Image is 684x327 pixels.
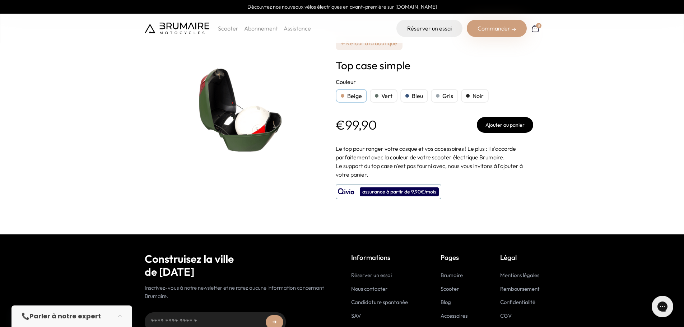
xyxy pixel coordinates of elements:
[648,293,677,320] iframe: Gorgias live chat messenger
[441,252,467,262] p: Pages
[351,285,387,292] a: Nous contacter
[351,252,408,262] p: Informations
[531,24,540,33] a: 5
[467,20,527,37] div: Commander
[336,78,533,86] h2: Couleur
[431,89,458,103] div: Gris
[536,23,541,28] div: 5
[336,59,533,72] h1: Top case simple
[370,89,397,103] div: Vert
[145,252,333,278] h2: Construisez la ville de [DATE]
[477,117,533,133] button: Ajouter au panier
[531,24,540,33] img: Panier
[500,299,535,305] a: Confidentialité
[145,284,333,300] p: Inscrivez-vous à notre newsletter et ne ratez aucune information concernant Brumaire.
[396,20,462,37] a: Réserver un essai
[336,184,441,199] button: assurance à partir de 9,90€/mois
[284,25,311,32] a: Assistance
[500,252,540,262] p: Légal
[461,89,489,103] div: Noir
[360,187,439,196] div: assurance à partir de 9,90€/mois
[218,24,238,33] p: Scooter
[351,312,361,319] a: SAV
[351,299,408,305] a: Candidature spontanée
[441,312,467,319] a: Accessoires
[512,27,516,32] img: right-arrow-2.png
[336,162,533,179] p: Le support du top case n'est pas fourni avec, nous vous invitons à l'ajouter à votre panier.
[441,299,451,305] a: Blog
[244,25,278,32] a: Abonnement
[500,272,539,279] a: Mentions légales
[145,23,209,34] img: Brumaire Motocycles
[441,285,459,292] a: Scooter
[500,285,540,292] a: Remboursement
[500,312,512,319] a: CGV
[351,272,392,279] a: Réserver un essai
[145,18,324,197] img: Top case simple
[336,89,367,103] div: Beige
[338,187,354,196] img: logo qivio
[400,89,428,103] div: Bleu
[441,272,463,279] a: Brumaire
[336,144,533,162] p: Le top pour ranger votre casque et vos accessoires ! Le plus : il s'accorde parfaitement avec la ...
[336,118,377,132] p: €99,90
